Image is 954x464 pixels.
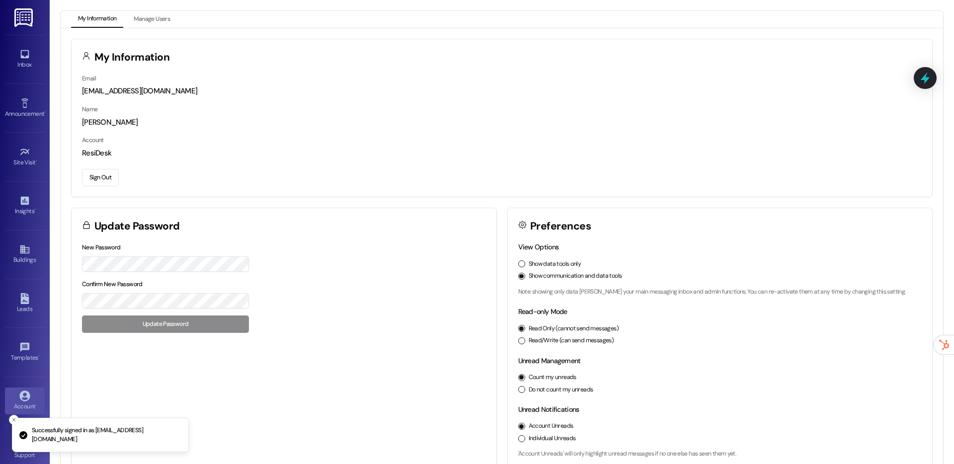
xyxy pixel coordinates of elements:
button: Manage Users [127,11,177,28]
a: Support [5,436,45,463]
div: [PERSON_NAME] [82,117,922,128]
a: Inbox [5,46,45,73]
button: Close toast [9,415,19,425]
span: • [44,109,46,116]
a: Leads [5,290,45,317]
h3: Update Password [94,221,180,232]
label: Show communication and data tools [529,272,622,281]
label: Read-only Mode [518,307,567,316]
h3: My Information [94,52,170,63]
label: Read/Write (can send messages) [529,336,614,345]
label: Show data tools only [529,260,581,269]
label: Email [82,75,96,82]
label: Do not count my unreads [529,386,593,394]
label: New Password [82,243,121,251]
button: Sign Out [82,169,119,186]
a: Buildings [5,241,45,268]
label: Account [82,136,104,144]
div: ResiDesk [82,148,922,158]
img: ResiDesk Logo [14,8,35,27]
span: • [34,206,36,213]
div: [EMAIL_ADDRESS][DOMAIN_NAME] [82,86,922,96]
h3: Preferences [530,221,591,232]
button: My Information [71,11,123,28]
p: Note: showing only data [PERSON_NAME] your main messaging inbox and admin functions. You can re-a... [518,288,922,297]
label: Read Only (cannot send messages) [529,324,619,333]
label: Account Unreads [529,422,573,431]
label: View Options [518,242,559,251]
p: Successfully signed in as [EMAIL_ADDRESS][DOMAIN_NAME] [32,426,180,444]
a: Site Visit • [5,144,45,170]
p: 'Account Unreads' will only highlight unread messages if no one else has seen them yet. [518,450,922,459]
label: Name [82,105,98,113]
a: Insights • [5,192,45,219]
span: • [38,353,40,360]
label: Unread Notifications [518,405,579,414]
label: Unread Management [518,356,581,365]
label: Confirm New Password [82,280,143,288]
a: Account [5,387,45,414]
label: Count my unreads [529,373,576,382]
label: Individual Unreads [529,434,576,443]
span: • [36,157,37,164]
a: Templates • [5,339,45,366]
